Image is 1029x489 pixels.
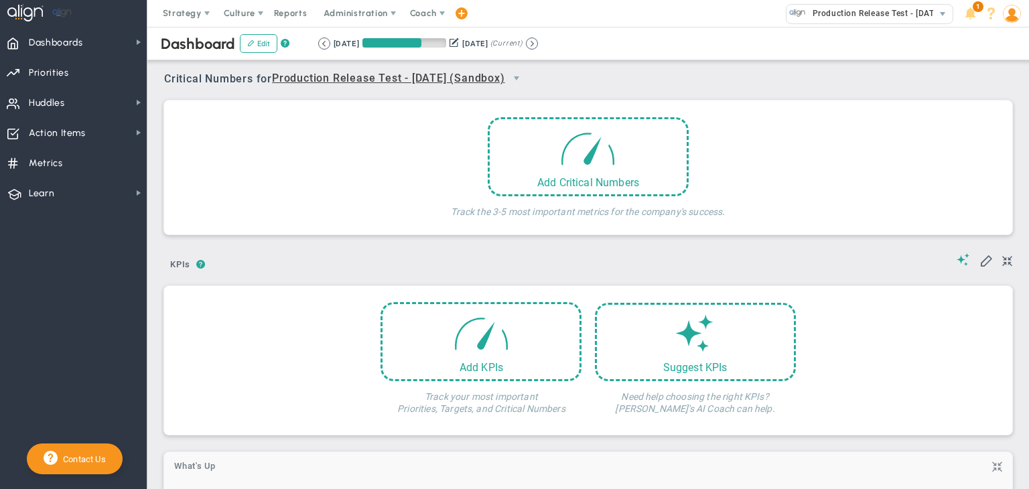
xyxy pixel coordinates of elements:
div: [DATE] [334,38,359,50]
span: Culture [224,8,255,18]
h4: Need help choosing the right KPIs? [PERSON_NAME]'s AI Coach can help. [595,381,796,415]
span: select [505,67,528,90]
h4: Track the 3-5 most important metrics for the company's success. [451,196,725,218]
span: Strategy [163,8,202,18]
span: Dashboard [161,35,235,53]
span: KPIs [164,254,196,275]
button: Go to next period [526,38,538,50]
span: Critical Numbers for [164,67,531,92]
div: Add KPIs [383,361,579,374]
span: Administration [324,8,387,18]
span: Dashboards [29,29,83,57]
div: Add Critical Numbers [490,176,687,189]
div: Period Progress: 70% Day 63 of 90 with 27 remaining. [362,38,446,48]
span: Priorities [29,59,69,87]
span: Learn [29,180,54,208]
button: Go to previous period [318,38,330,50]
img: 208890.Person.photo [1003,5,1021,23]
button: KPIs [164,254,196,277]
div: Suggest KPIs [597,361,794,374]
span: Production Release Test - [DATE] (Sandbox) [806,5,985,22]
span: Metrics [29,149,63,178]
span: Edit My KPIs [979,253,993,267]
span: (Current) [490,38,523,50]
h4: Track your most important Priorities, Targets, and Critical Numbers [381,381,581,415]
span: select [933,5,953,23]
span: Contact Us [58,454,106,464]
span: Coach [410,8,437,18]
span: 1 [973,1,983,12]
div: [DATE] [462,38,488,50]
span: Huddles [29,89,65,117]
img: 33466.Company.photo [789,5,806,21]
span: Production Release Test - [DATE] (Sandbox) [272,70,505,87]
button: Edit [240,34,277,53]
span: Action Items [29,119,86,147]
span: Suggestions (AI Feature) [957,253,970,266]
